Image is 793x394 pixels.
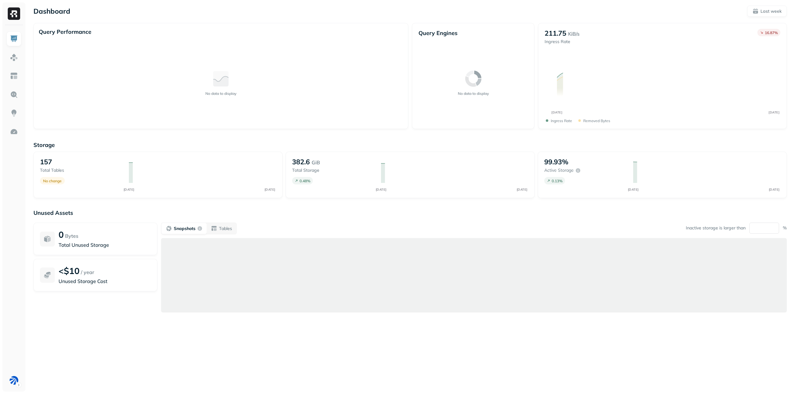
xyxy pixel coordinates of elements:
[8,7,20,20] img: Ryft
[516,188,527,192] tspan: [DATE]
[40,157,52,166] p: 157
[65,232,78,240] p: Bytes
[40,167,123,173] p: Total tables
[59,241,151,249] p: Total Unused Storage
[628,188,638,192] tspan: [DATE]
[10,128,18,136] img: Optimization
[123,188,134,192] tspan: [DATE]
[418,29,528,37] p: Query Engines
[10,72,18,80] img: Asset Explorer
[205,91,236,96] p: No data to display
[59,229,64,240] p: 0
[300,179,310,183] p: 0.48 %
[458,91,489,96] p: No data to display
[10,91,18,99] img: Query Explorer
[686,225,746,231] p: Inactive storage is larger than
[545,39,580,45] p: Ingress Rate
[292,157,310,166] p: 382.6
[783,225,787,231] p: %
[765,30,778,35] p: 16.87 %
[545,29,566,38] p: 211.75
[769,110,780,114] tspan: [DATE]
[264,188,275,192] tspan: [DATE]
[39,28,91,35] p: Query Performance
[33,141,787,148] p: Storage
[10,109,18,117] img: Insights
[10,376,18,385] img: BAM Staging
[81,268,94,276] p: / year
[219,226,232,232] p: Tables
[769,188,779,192] tspan: [DATE]
[583,118,610,123] p: Removed bytes
[10,53,18,61] img: Assets
[174,226,195,232] p: Snapshots
[33,209,787,216] p: Unused Assets
[33,7,70,15] p: Dashboard
[544,167,574,173] p: Active storage
[43,179,62,183] p: No change
[544,157,568,166] p: 99.93%
[312,159,320,166] p: GiB
[375,188,386,192] tspan: [DATE]
[747,6,787,17] button: Last week
[760,8,782,14] p: Last week
[552,179,563,183] p: 0.13 %
[292,167,375,173] p: Total storage
[59,277,151,285] p: Unused Storage Cost
[10,35,18,43] img: Dashboard
[551,118,572,123] p: Ingress Rate
[552,110,563,114] tspan: [DATE]
[568,30,580,38] p: KiB/s
[59,265,80,276] p: <$10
